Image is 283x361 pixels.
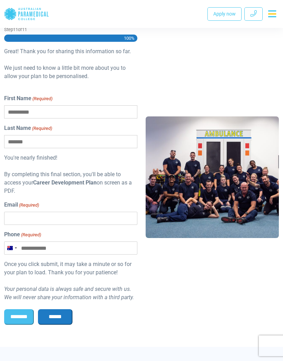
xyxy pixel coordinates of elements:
[4,201,39,209] label: Email
[4,94,52,103] label: First Name
[207,7,242,21] a: Apply now
[265,8,279,20] button: Toggle navigation
[4,242,19,254] button: Selected country
[22,27,27,32] span: 11
[4,286,134,301] i: Your personal data is always safe and secure with us. We will never share your information with a...
[4,26,137,33] p: Step of
[4,260,137,302] div: Once you click submit, it may take a minute or so for your plan to load. Thank you for your patie...
[4,154,137,195] div: You're nearly finished! By completing this final section, you'll be able to access your on screen...
[13,27,18,32] span: 11
[4,230,41,239] label: Phone
[4,124,52,132] label: Last Name
[32,95,53,102] span: (Required)
[33,179,97,186] strong: Career Development Plan
[32,125,52,132] span: (Required)
[4,3,49,25] a: Australian Paramedical College
[124,35,135,42] span: 100%
[19,202,39,209] span: (Required)
[21,231,41,238] span: (Required)
[4,47,137,89] div: Great! Thank you for sharing this information so far. We just need to know a little bit more abou...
